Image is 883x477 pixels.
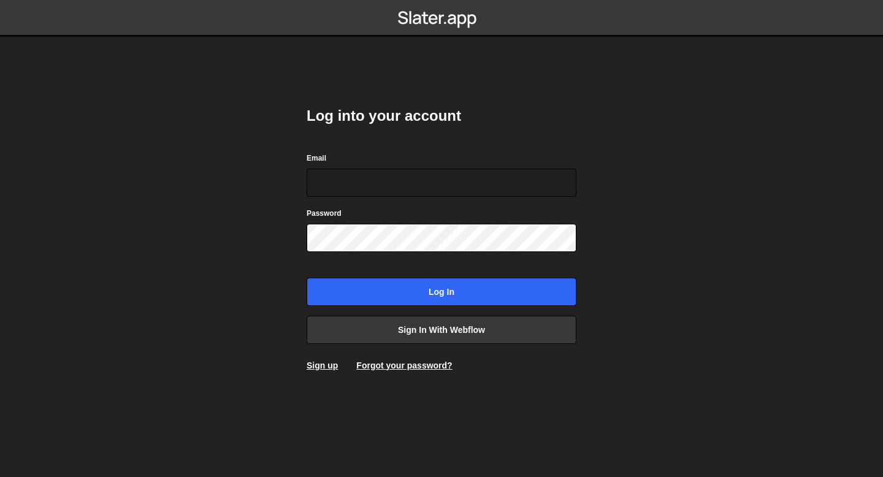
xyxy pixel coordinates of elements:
h2: Log into your account [307,106,576,126]
input: Log in [307,278,576,306]
label: Email [307,152,326,164]
a: Sign in with Webflow [307,316,576,344]
a: Sign up [307,361,338,370]
a: Forgot your password? [356,361,452,370]
label: Password [307,207,342,219]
